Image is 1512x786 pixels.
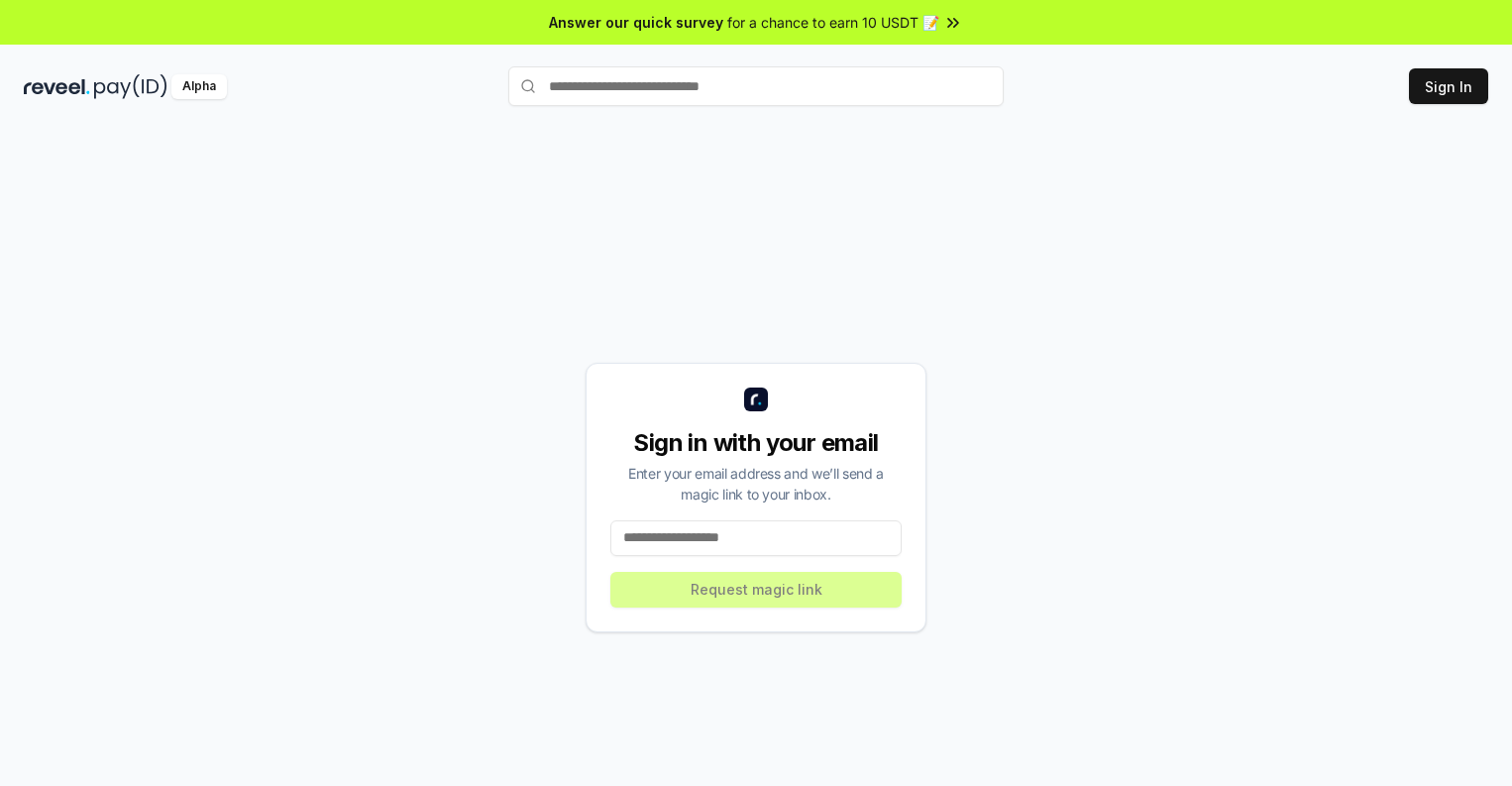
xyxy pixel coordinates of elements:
[610,427,902,459] div: Sign in with your email
[744,388,768,411] img: logo_small
[610,463,902,505] div: Enter your email address and we’ll send a magic link to your inbox.
[24,74,90,99] img: reveel_dark
[549,12,723,33] span: Answer our quick survey
[171,74,227,99] div: Alpha
[727,12,939,33] span: for a chance to earn 10 USDT 📝
[94,74,167,99] img: pay_id
[1409,68,1488,104] button: Sign In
